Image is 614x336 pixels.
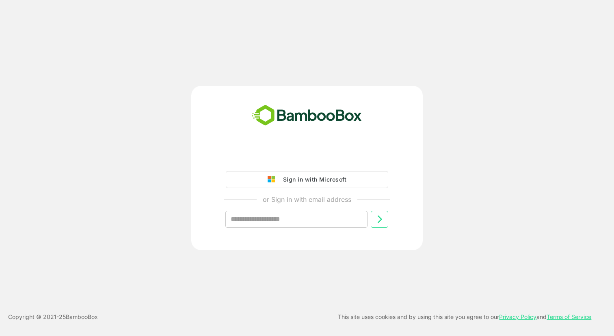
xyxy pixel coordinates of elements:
[338,312,591,322] p: This site uses cookies and by using this site you agree to our and
[226,171,388,188] button: Sign in with Microsoft
[263,195,351,204] p: or Sign in with email address
[268,176,279,183] img: google
[499,313,536,320] a: Privacy Policy
[279,174,346,185] div: Sign in with Microsoft
[247,102,366,129] img: bamboobox
[8,312,98,322] p: Copyright © 2021- 25 BambooBox
[547,313,591,320] a: Terms of Service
